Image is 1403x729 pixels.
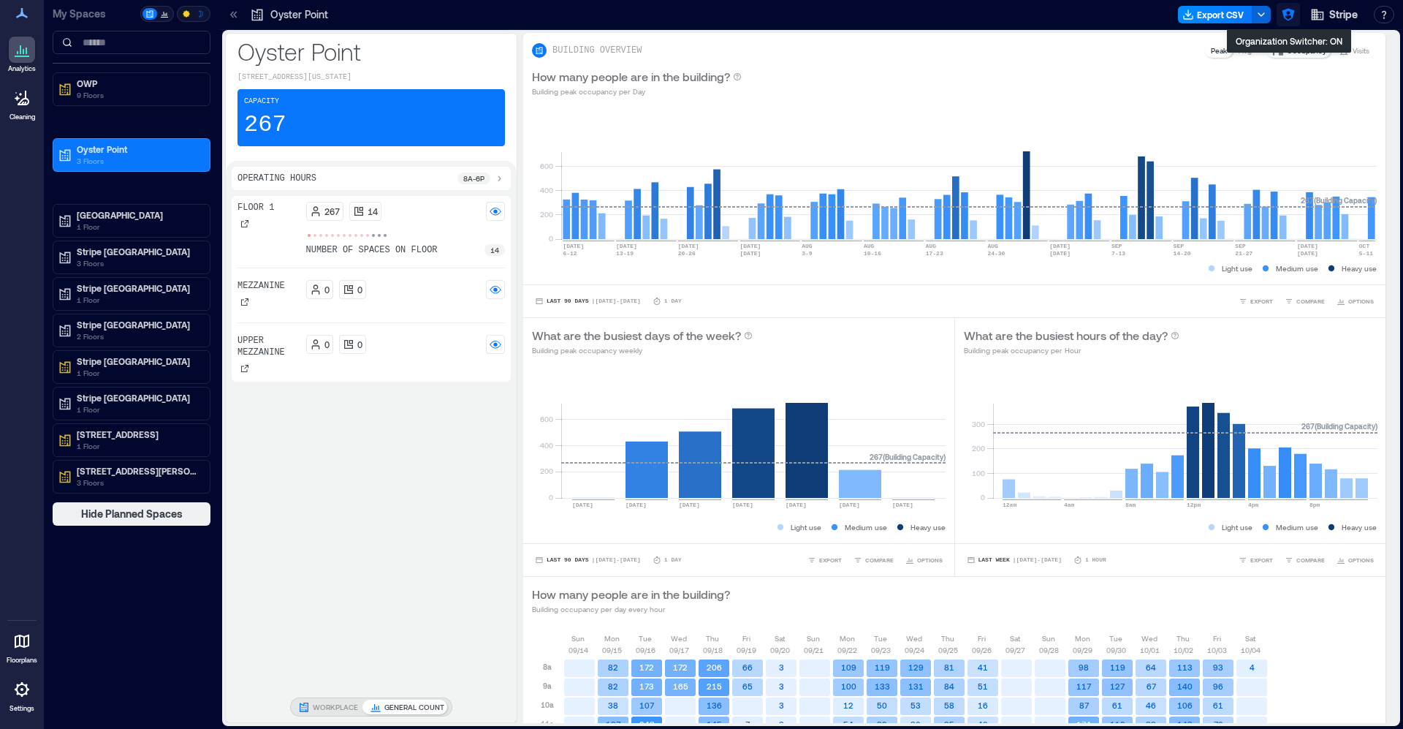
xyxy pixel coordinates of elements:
p: Building peak occupancy weekly [532,344,753,356]
text: 65 [742,681,753,691]
p: Medium use [1276,262,1318,274]
tspan: 0 [549,493,553,502]
p: number of spaces on floor [306,244,438,256]
button: Hide Planned Spaces [53,502,210,526]
tspan: 600 [540,415,553,423]
text: 58 [944,700,954,710]
p: 09/27 [1005,644,1025,656]
text: 81 [944,662,954,672]
p: 2 Floors [77,330,199,342]
p: 0 [357,339,362,350]
text: 8am [1125,502,1136,508]
p: Heavy use [1342,521,1377,533]
p: 10/03 [1207,644,1227,656]
p: Building peak occupancy per Hour [964,344,1179,356]
text: 50 [877,700,887,710]
text: 4pm [1248,502,1259,508]
p: 1 Floor [77,294,199,306]
text: 3-9 [802,250,813,257]
text: 3 [779,700,784,710]
button: Export CSV [1178,6,1252,23]
text: 172 [639,662,654,672]
text: 248 [639,719,655,729]
p: 0 [324,339,330,350]
text: [DATE] [678,243,699,249]
text: 3 [779,719,784,729]
span: OPTIONS [1348,556,1374,564]
p: Occupancy [1287,45,1326,56]
text: 7 [745,719,750,729]
p: Heavy use [910,521,946,533]
text: 40 [978,719,988,729]
text: SEP [1235,243,1246,249]
text: 41 [978,662,988,672]
button: Last 90 Days |[DATE]-[DATE] [532,553,644,567]
p: Fri [978,632,986,644]
span: Stripe [1329,7,1358,22]
text: 136 [707,700,722,710]
text: 107 [639,700,655,710]
text: 70 [1214,719,1223,729]
p: Heavy use [1342,262,1377,274]
text: 206 [707,662,722,672]
text: 87 [1079,700,1090,710]
p: 3 Floors [77,257,199,269]
text: 54 [843,719,853,729]
p: How many people are in the building? [532,68,730,86]
p: 1 Floor [77,404,199,415]
p: Sun [571,632,585,644]
p: 09/23 [871,644,891,656]
p: Wed [1141,632,1157,644]
text: 96 [1213,681,1223,691]
p: My Spaces [53,7,137,21]
p: Sat [1245,632,1255,644]
a: Floorplans [2,624,42,669]
button: Stripe [1306,3,1362,26]
text: [DATE] [732,502,753,508]
text: AUG [864,243,875,249]
span: EXPORT [1250,556,1273,564]
text: 14-20 [1174,250,1191,257]
text: 100 [841,681,856,691]
p: 10/01 [1140,644,1160,656]
p: Light use [791,521,821,533]
text: 21-27 [1235,250,1252,257]
text: 129 [908,662,924,672]
tspan: 600 [540,162,553,170]
text: 172 [673,662,688,672]
text: 165 [673,681,688,691]
text: [DATE] [1049,243,1071,249]
p: 09/20 [770,644,790,656]
p: 1 Floor [77,440,199,452]
p: Visits [1353,45,1369,56]
p: Thu [706,632,719,644]
p: Light use [1222,521,1252,533]
text: 127 [1110,681,1125,691]
text: 16 [978,700,988,710]
text: AUG [802,243,813,249]
text: [DATE] [679,502,700,508]
p: WORKPLACE [313,701,358,713]
text: 64 [1146,662,1156,672]
p: Thu [941,632,954,644]
p: 1 Day [664,556,682,564]
p: What are the busiest days of the week? [532,327,741,344]
text: 53 [910,700,921,710]
p: 8a [543,661,552,673]
button: Last Week |[DATE]-[DATE] [964,553,1065,567]
p: Mezzanine [237,280,285,292]
p: 09/22 [837,644,857,656]
tspan: 100 [971,469,984,477]
p: Mon [840,632,855,644]
text: SEP [1174,243,1185,249]
p: BUILDING OVERVIEW [552,45,642,56]
p: 09/29 [1073,644,1092,656]
p: 09/24 [905,644,924,656]
text: 85 [944,719,954,729]
p: Stripe [GEOGRAPHIC_DATA] [77,392,199,404]
text: 83 [1146,719,1156,729]
p: Capacity [244,96,279,107]
p: 14 [490,244,499,256]
p: 1 Day [664,297,682,306]
text: 20-26 [678,250,696,257]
